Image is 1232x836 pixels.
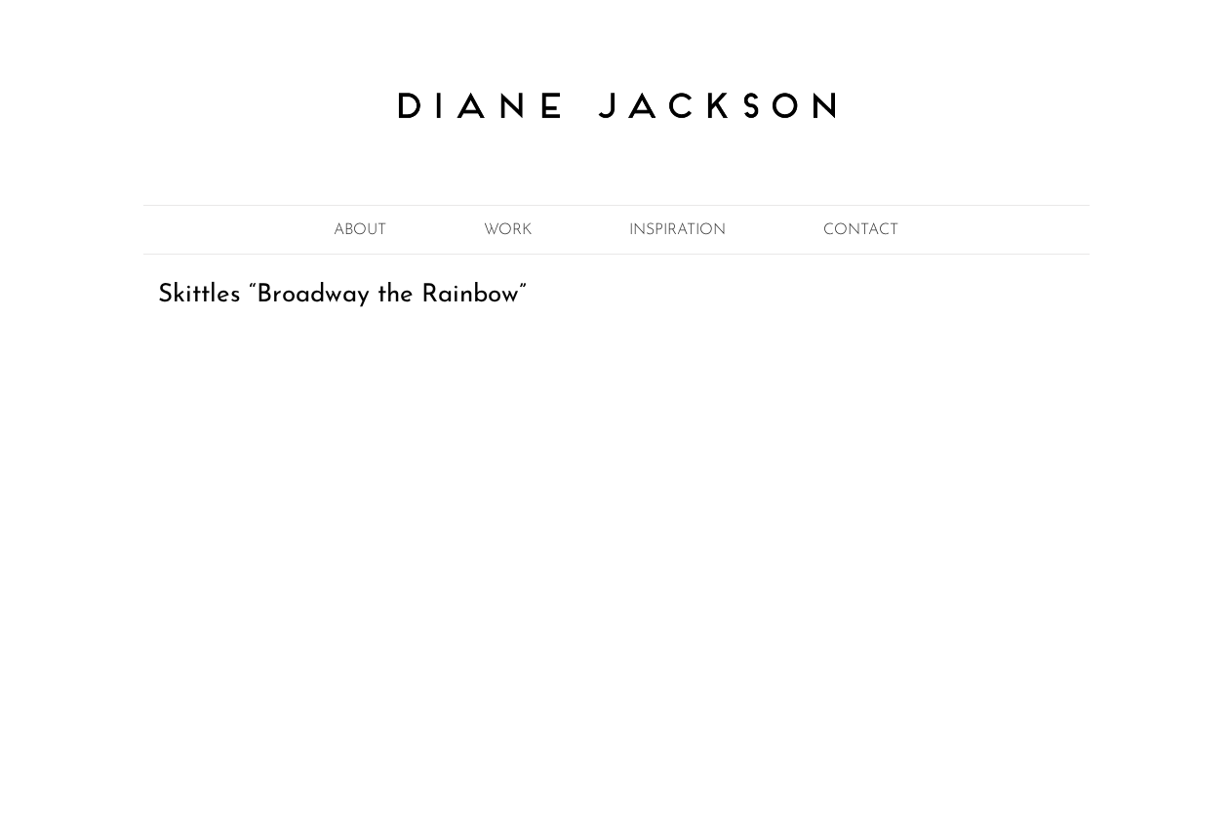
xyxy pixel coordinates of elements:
[314,214,406,246] a: ABOUT
[158,284,1075,307] h1: Skittles “Broadway the Rainbow”
[804,214,918,246] a: CONTACT
[373,60,860,151] img: Diane Jackson
[610,214,745,246] a: INSPIRATION
[464,214,551,246] a: WORK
